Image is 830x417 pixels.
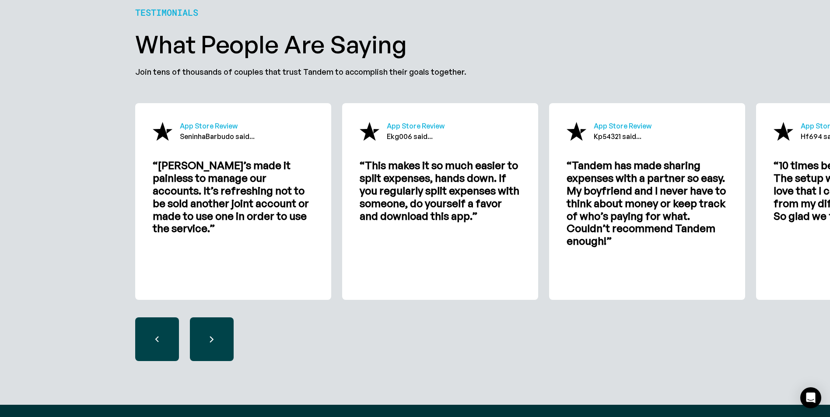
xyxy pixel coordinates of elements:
div: 3 of 5 [549,103,745,300]
h5: “This makes it so much easier to split expenses, hands down. If you regularly split expenses with... [360,159,521,222]
span: App Store Review [180,122,238,130]
div: 2 of 5 [342,103,538,300]
div: Kp54321 said... [594,121,651,142]
h5: “[PERSON_NAME]’s made it painless to manage our accounts. It’s refreshing not to be sold another ... [153,159,314,235]
span: App Store Review [387,122,445,130]
div: Ekg006 said... [387,121,445,142]
div: carousel [135,77,695,335]
div: 1 of 5 [135,103,331,300]
span: App Store Review [594,122,651,130]
div: previous slide [135,317,179,361]
div: Join tens of thousands of couples that trust Tandem to accomplish their goals together. [135,66,695,77]
div: next slide [190,317,234,361]
h2: What people are saying [135,31,695,56]
p: testimonials [135,7,695,17]
div: Open Intercom Messenger [800,387,821,408]
div: SeninhaBarbudo said... [180,121,255,142]
h5: “Tandem has made sharing expenses with a partner so easy. My boyfriend and I never have to think ... [567,159,728,247]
